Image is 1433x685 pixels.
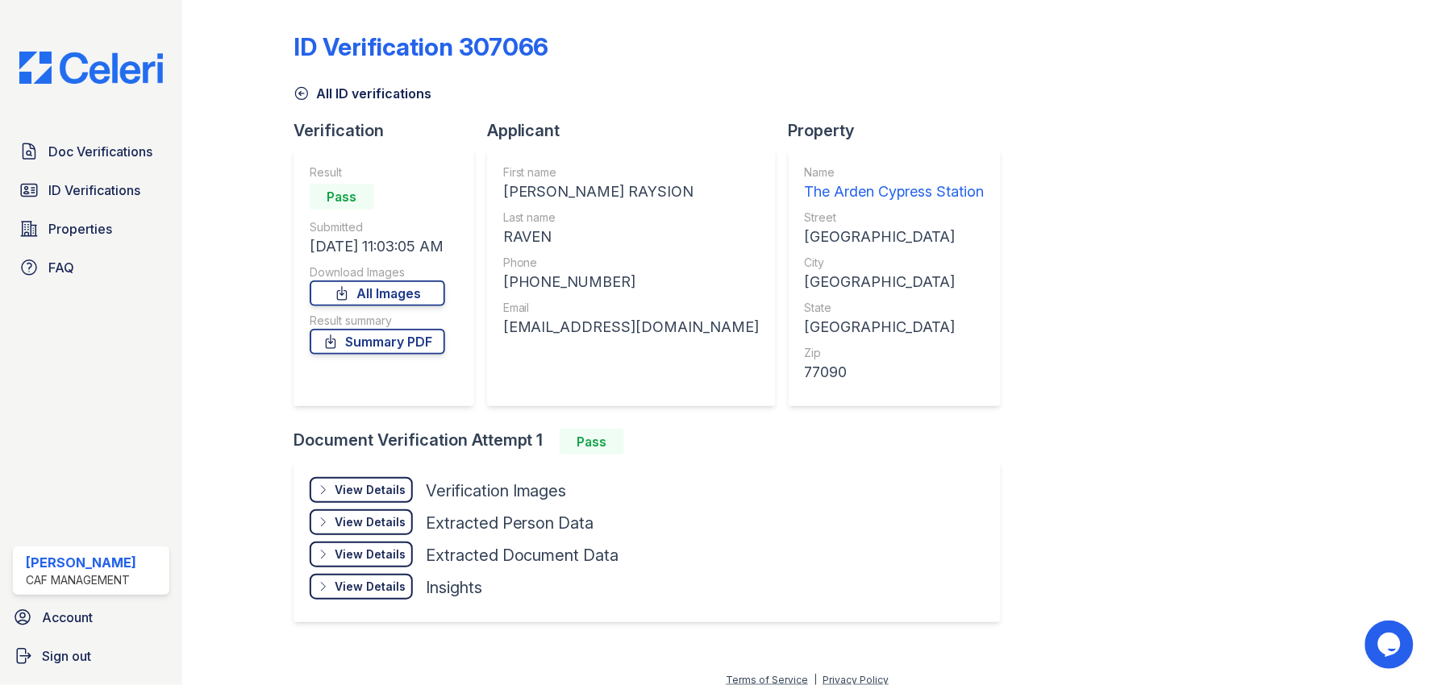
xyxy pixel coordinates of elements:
div: Extracted Person Data [426,512,594,534]
div: [GEOGRAPHIC_DATA] [805,271,985,293]
div: View Details [335,579,406,595]
a: FAQ [13,251,169,284]
div: Property [789,119,1014,142]
a: ID Verifications [13,174,169,206]
div: Zip [805,345,985,361]
div: Verification Images [426,479,567,502]
div: Submitted [310,219,445,235]
iframe: chat widget [1365,621,1417,669]
div: RAVEN [503,226,760,248]
a: All ID verifications [294,84,431,103]
div: Download Images [310,264,445,280]
span: FAQ [48,258,74,277]
a: All Images [310,280,445,306]
div: Extracted Document Data [426,544,619,567]
div: ID Verification 307066 [294,32,549,61]
span: Doc Verifications [48,142,152,161]
div: First name [503,164,760,181]
a: Sign out [6,640,176,672]
div: Result [310,164,445,181]
a: Doc Verifications [13,135,169,168]
div: [GEOGRAPHIC_DATA] [805,316,985,338]
div: [DATE] 11:03:05 AM [310,235,445,258]
div: The Arden Cypress Station [805,181,985,203]
div: 77090 [805,361,985,384]
div: [EMAIL_ADDRESS][DOMAIN_NAME] [503,316,760,338]
div: Insights [426,576,482,599]
div: CAF Management [26,572,136,588]
span: Properties [48,219,112,239]
span: ID Verifications [48,181,140,200]
div: Phone [503,255,760,271]
div: View Details [335,482,406,498]
div: Result summary [310,313,445,329]
div: City [805,255,985,271]
a: Properties [13,213,169,245]
div: State [805,300,985,316]
a: Account [6,601,176,633]
div: View Details [335,546,406,563]
div: [PERSON_NAME] RAYSION [503,181,760,203]
a: Name The Arden Cypress Station [805,164,985,203]
div: Last name [503,210,760,226]
div: Name [805,164,985,181]
div: Applicant [487,119,789,142]
div: Pass [560,429,624,455]
a: Summary PDF [310,329,445,355]
div: Verification [294,119,487,142]
div: Street [805,210,985,226]
div: View Details [335,514,406,530]
div: [PHONE_NUMBER] [503,271,760,293]
div: Email [503,300,760,316]
div: [GEOGRAPHIC_DATA] [805,226,985,248]
div: Pass [310,184,374,210]
span: Account [42,608,93,627]
span: Sign out [42,646,91,666]
div: Document Verification Attempt 1 [294,429,1014,455]
img: CE_Logo_Blue-a8612792a0a2168367f1c8372b55b34899dd931a85d93a1a3d3e32e68fde9ad4.png [6,52,176,84]
div: [PERSON_NAME] [26,553,136,572]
